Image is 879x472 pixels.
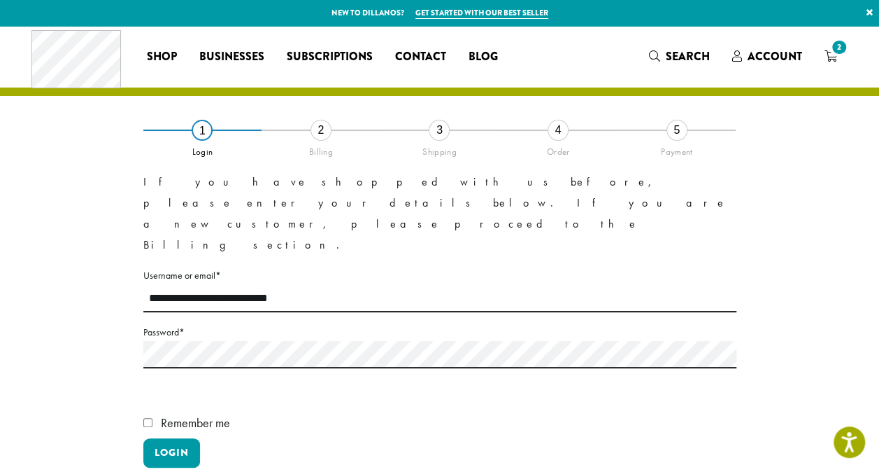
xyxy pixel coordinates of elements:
div: Billing [262,141,380,158]
span: Blog [469,48,498,66]
span: Account [748,48,802,64]
span: Remember me [161,415,230,431]
div: Shipping [380,141,499,158]
div: 4 [548,120,569,141]
div: Login [143,141,262,158]
a: Get started with our best seller [415,7,548,19]
div: 5 [666,120,687,141]
button: Login [143,438,200,468]
span: Businesses [199,48,264,66]
p: If you have shopped with us before, please enter your details below. If you are a new customer, p... [143,172,736,256]
a: Shop [136,46,188,68]
span: 2 [829,38,848,57]
span: Search [666,48,710,64]
span: Shop [147,48,177,66]
div: 3 [429,120,450,141]
span: Subscriptions [287,48,373,66]
div: 1 [192,120,213,141]
label: Username or email [143,267,736,284]
input: Remember me [143,418,152,427]
a: Search [638,45,721,68]
span: Contact [395,48,446,66]
div: Payment [617,141,736,158]
label: Password [143,324,736,341]
div: 2 [310,120,331,141]
div: Order [499,141,617,158]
